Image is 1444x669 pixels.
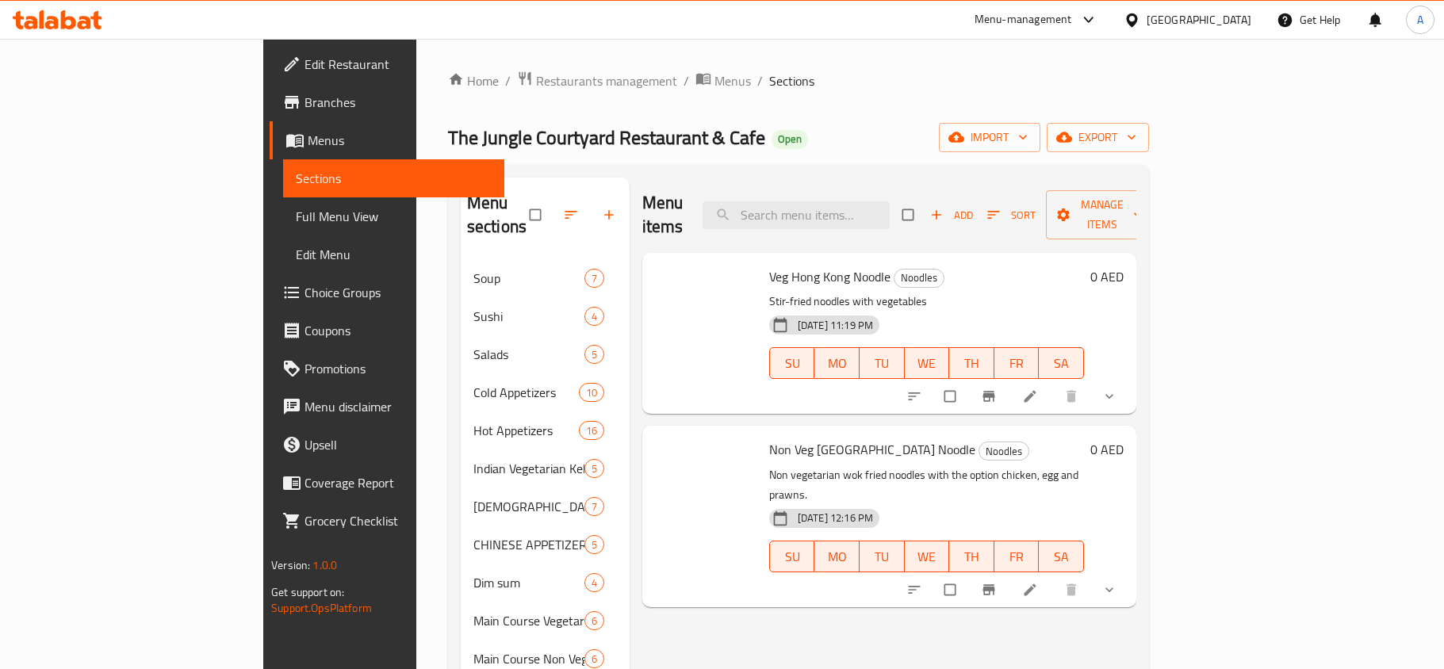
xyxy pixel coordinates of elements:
span: 5 [585,461,603,476]
span: Select to update [935,575,968,605]
span: Salads [473,345,584,364]
span: Veg Hong Kong Noodle [769,265,891,289]
span: 6 [585,652,603,667]
span: CHINESE APPETIZERS [473,535,584,554]
div: [GEOGRAPHIC_DATA] [1147,11,1251,29]
div: items [584,345,604,364]
span: TU [866,545,898,568]
button: delete [1054,572,1092,607]
button: TH [949,347,994,379]
button: Branch-specific-item [971,572,1009,607]
p: Non vegetarian wok fried noodles with the option chicken, egg and prawns. [769,465,1084,505]
a: Choice Groups [270,273,504,312]
button: Sort [983,203,1040,227]
button: Add [926,203,977,227]
span: export [1059,128,1136,147]
span: Full Menu View [296,207,492,226]
a: Support.OpsPlatform [271,598,372,618]
a: Restaurants management [517,71,677,91]
span: SU [776,352,808,375]
div: Dim sum [473,573,584,592]
span: 5 [585,537,603,552]
h6: 0 AED [1090,438,1124,461]
div: items [579,383,604,402]
div: CHINESE APPETIZERS5 [461,526,630,564]
span: FR [1001,352,1033,375]
span: Restaurants management [536,71,677,90]
span: Cold Appetizers [473,383,579,402]
span: Add item [926,203,977,227]
span: 4 [585,575,603,591]
div: [DEMOGRAPHIC_DATA] Non Vegetarian Kebabs7 [461,487,630,526]
span: Coupons [305,321,492,340]
button: SA [1039,541,1084,572]
div: items [584,573,604,592]
p: Stir-fried noodles with vegetables [769,292,1084,312]
button: SU [769,541,814,572]
span: Sort [987,206,1036,224]
a: Coupons [270,312,504,350]
a: Edit Menu [283,235,504,273]
div: Hot Appetizers16 [461,411,630,449]
span: Sections [769,71,814,90]
a: Edit menu item [1022,582,1041,598]
a: Menus [695,71,751,91]
a: Promotions [270,350,504,388]
span: Main Course Vegetarian [473,611,584,630]
span: Menu disclaimer [305,397,492,416]
a: Sections [283,159,504,197]
span: 7 [585,499,603,514]
span: Sushi [473,307,584,326]
div: Indian Non Vegetarian Kebabs [473,497,584,516]
a: Branches [270,83,504,121]
svg: Show Choices [1101,388,1117,404]
a: Full Menu View [283,197,504,235]
a: Edit Restaurant [270,45,504,83]
h2: Menu items [642,191,684,239]
span: Coverage Report [305,473,492,492]
span: The Jungle Courtyard Restaurant & Cafe [448,120,765,155]
div: Soup7 [461,259,630,297]
span: [DEMOGRAPHIC_DATA] Non Vegetarian Kebabs [473,497,584,516]
button: TU [860,541,905,572]
span: SU [776,545,808,568]
span: Get support on: [271,582,344,602]
a: Upsell [270,426,504,464]
div: Noodles [894,269,944,288]
span: 6 [585,614,603,629]
button: TH [949,541,994,572]
span: MO [821,545,853,568]
span: FR [1001,545,1033,568]
span: Main Course Non Vegetarian [473,649,584,668]
span: Noodles [894,269,944,287]
span: MO [821,352,853,375]
div: items [584,459,604,478]
div: Main Course Vegetarian6 [461,602,630,640]
div: Menu-management [975,10,1072,29]
span: TH [956,352,988,375]
span: 4 [585,309,603,324]
span: Edit Menu [296,245,492,264]
span: Select section [893,200,926,230]
button: sort-choices [897,379,935,414]
button: WE [905,347,950,379]
span: 7 [585,271,603,286]
input: search [703,201,890,229]
span: import [952,128,1028,147]
span: Edit Restaurant [305,55,492,74]
span: Sort items [977,203,1046,227]
span: Choice Groups [305,283,492,302]
div: Soup [473,269,584,288]
span: WE [911,545,944,568]
span: Manage items [1059,195,1146,235]
button: WE [905,541,950,572]
button: sort-choices [897,572,935,607]
span: Select all sections [520,200,553,230]
div: Open [772,130,808,149]
span: SA [1045,545,1078,568]
button: FR [994,541,1040,572]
